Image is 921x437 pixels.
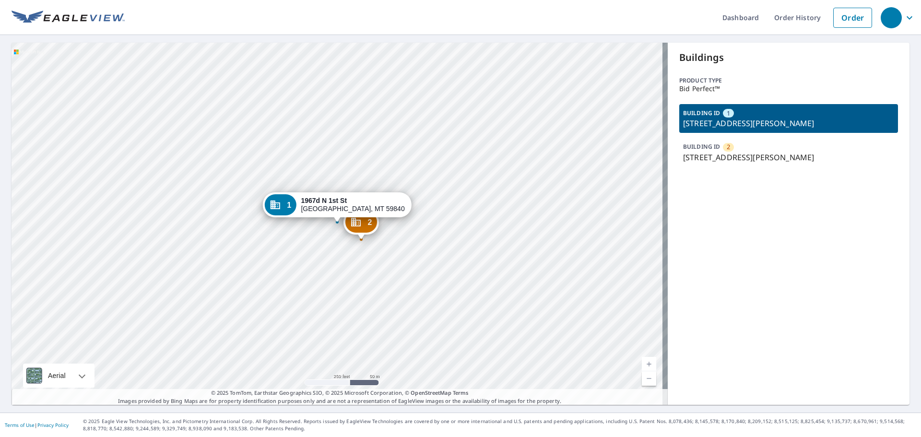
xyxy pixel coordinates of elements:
p: Bid Perfect™ [679,85,898,93]
p: Buildings [679,50,898,65]
p: BUILDING ID [683,109,720,117]
span: 1 [727,109,730,118]
a: OpenStreetMap [411,389,451,396]
p: | [5,422,69,428]
div: [GEOGRAPHIC_DATA], MT 59840 [301,197,404,213]
span: 2 [367,219,372,226]
a: Current Level 17, Zoom Out [642,371,656,386]
p: Product type [679,76,898,85]
div: Aerial [45,364,69,388]
div: Dropped pin, building 2, Commercial property, 1967 N 1st St Hamilton, MT 59840 [343,210,378,239]
a: Current Level 17, Zoom In [642,357,656,371]
p: Images provided by Bing Maps are for property identification purposes only and are not a represen... [12,389,668,405]
img: EV Logo [12,11,125,25]
a: Order [833,8,872,28]
p: [STREET_ADDRESS][PERSON_NAME] [683,152,894,163]
a: Terms of Use [5,422,35,428]
p: BUILDING ID [683,142,720,151]
a: Terms [453,389,469,396]
span: © 2025 TomTom, Earthstar Geographics SIO, © 2025 Microsoft Corporation, © [211,389,469,397]
span: 2 [727,142,730,152]
span: 1 [287,201,291,209]
div: Aerial [23,364,94,388]
a: Privacy Policy [37,422,69,428]
p: © 2025 Eagle View Technologies, Inc. and Pictometry International Corp. All Rights Reserved. Repo... [83,418,916,432]
div: Dropped pin, building 1, Commercial property, 1967d N 1st St Hamilton, MT 59840 [262,192,411,222]
p: [STREET_ADDRESS][PERSON_NAME] [683,118,894,129]
strong: 1967d N 1st St [301,197,347,204]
